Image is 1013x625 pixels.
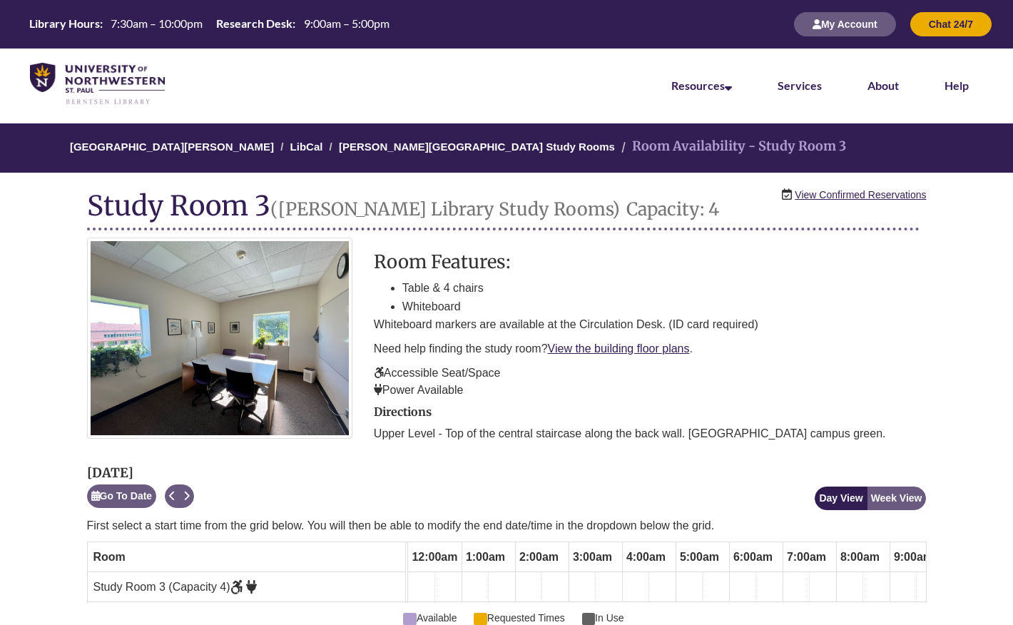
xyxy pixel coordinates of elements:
[374,252,927,398] div: description
[945,78,969,92] a: Help
[783,545,830,569] span: 7:00am
[93,551,126,563] span: Room
[24,16,105,31] th: Library Hours:
[867,78,899,92] a: About
[910,12,992,36] button: Chat 24/7
[339,141,615,153] a: [PERSON_NAME][GEOGRAPHIC_DATA] Study Rooms
[910,18,992,30] a: Chat 24/7
[623,545,669,569] span: 4:00am
[794,12,896,36] button: My Account
[890,545,937,569] span: 9:00am
[165,484,180,508] button: Previous
[179,484,194,508] button: Next
[837,545,883,569] span: 8:00am
[795,187,926,203] a: View Confirmed Reservations
[24,16,394,33] a: Hours Today
[794,18,896,30] a: My Account
[210,16,297,31] th: Research Desk:
[111,16,203,30] span: 7:30am – 10:00pm
[569,545,616,569] span: 3:00am
[374,425,927,442] p: Upper Level - Top of the central staircase along the back wall. [GEOGRAPHIC_DATA] campus green.
[87,238,352,439] img: Study Room 3
[618,136,846,157] li: Room Availability - Study Room 3
[24,16,394,31] table: Hours Today
[626,198,719,220] small: Capacity: 4
[730,545,776,569] span: 6:00am
[815,487,867,510] button: Day View
[867,487,927,510] button: Week View
[402,279,927,298] li: Table & 4 chairs
[270,198,620,220] small: ([PERSON_NAME] Library Study Rooms)
[374,316,927,333] p: Whiteboard markers are available at the Circulation Desk. (ID card required)
[87,190,920,230] h1: Study Room 3
[93,581,258,593] span: Study Room 3 (Capacity 4)
[374,252,927,272] h3: Room Features:
[374,406,927,419] h2: Directions
[87,466,195,480] h2: [DATE]
[290,141,323,153] a: LibCal
[87,517,927,534] p: First select a start time from the grid below. You will then be able to modify the end date/time ...
[374,365,927,399] p: Accessible Seat/Space Power Available
[778,78,822,92] a: Services
[676,545,723,569] span: 5:00am
[70,141,274,153] a: [GEOGRAPHIC_DATA][PERSON_NAME]
[548,342,690,355] a: View the building floor plans
[516,545,562,569] span: 2:00am
[374,406,927,443] div: directions
[304,16,390,30] span: 9:00am – 5:00pm
[87,123,927,173] nav: Breadcrumb
[374,340,927,357] p: Need help finding the study room? .
[671,78,732,92] a: Resources
[402,298,927,316] li: Whiteboard
[462,545,509,569] span: 1:00am
[87,484,157,508] button: Go To Date
[408,545,461,569] span: 12:00am
[30,63,165,106] img: UNWSP Library Logo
